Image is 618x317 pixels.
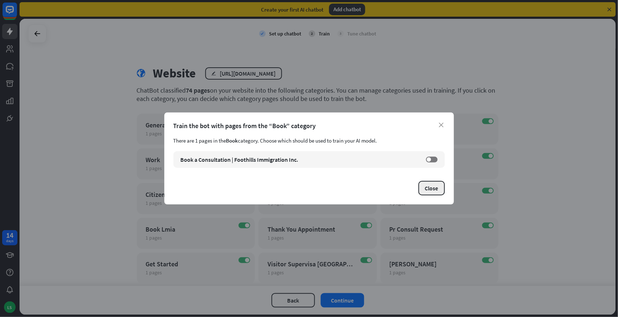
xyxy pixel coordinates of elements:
[173,137,445,144] div: There are 1 pages in the category. Choose which should be used to train your AI model.
[419,181,445,195] button: Close
[6,3,28,25] button: Open LiveChat chat widget
[226,137,238,144] span: Book
[181,156,419,163] div: Book a Consultation | Foothills Immigration Inc.
[173,122,445,130] div: Train the bot with pages from the “Book” category
[439,123,444,127] i: close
